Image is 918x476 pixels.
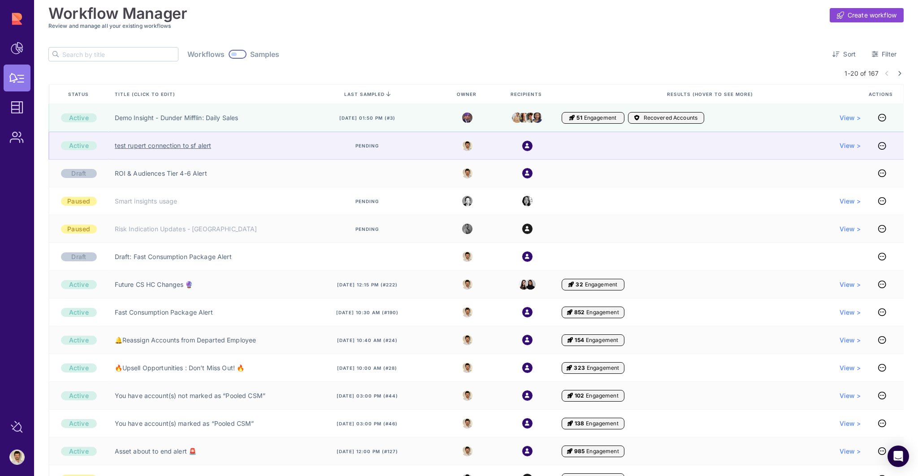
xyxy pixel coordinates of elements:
[585,281,617,288] span: Engagement
[115,336,256,345] a: 🔔Reassign Accounts from Departed Employee
[10,450,24,464] img: account-photo
[882,50,896,59] span: Filter
[840,419,861,428] a: View >
[115,363,245,372] a: 🔥Upsell Opportunities : Don’t Miss Out! 🔥
[848,11,896,20] span: Create workflow
[115,197,178,206] a: Smart insights usage
[840,280,861,289] a: View >
[512,111,522,125] img: stanley.jpeg
[115,252,232,261] a: Draft: Fast Consumption Package Alert
[61,308,97,317] div: Active
[337,337,398,343] span: [DATE] 10:40 am (#24)
[576,281,583,288] span: 32
[462,418,472,428] img: 7530139536612_24487aea9d702d60db16_32.png
[115,225,257,234] a: Risk Indication Updates - [GEOGRAPHIC_DATA]
[644,114,698,121] span: Recovered Accounts
[250,50,280,59] span: Samples
[840,113,861,122] a: View >
[337,448,398,454] span: [DATE] 12:00 pm (#127)
[462,363,472,373] img: 7530139536612_24487aea9d702d60db16_32.png
[115,447,197,456] a: Asset about to end alert 🚨
[68,91,91,97] span: Status
[115,280,193,289] a: Future CS HC Changes 🔮
[115,308,213,317] a: Fast Consumption Package Alert
[462,390,472,401] img: 7530139536612_24487aea9d702d60db16_32.png
[532,110,542,125] img: kelly.png
[61,252,97,261] div: Draft
[840,308,861,317] a: View >
[569,114,575,121] i: Engagement
[840,447,861,456] a: View >
[462,224,472,234] img: 7662619556629_2c1093bde4b42039e029_32.jpg
[844,69,879,78] span: 1-20 of 167
[462,168,472,178] img: 7530139536612_24487aea9d702d60db16_32.png
[115,391,265,400] a: You have account(s) not marked as “Pooled CSM”
[567,337,573,344] i: Engagement
[61,141,97,150] div: Active
[339,115,395,121] span: [DATE] 01:50 pm (#3)
[337,393,398,399] span: [DATE] 03:00 pm (#44)
[522,196,533,206] img: 1050791595619_a587944aecba22e3ec09_32.png
[337,365,397,371] span: [DATE] 10:00 am (#28)
[48,22,904,29] h3: Review and manage all your existing workflows
[519,113,529,122] img: kevin.jpeg
[61,447,97,456] div: Active
[586,448,619,455] span: Engagement
[355,143,379,149] span: Pending
[869,91,895,97] span: Actions
[462,335,472,345] img: 7530139536612_24487aea9d702d60db16_32.png
[61,336,97,345] div: Active
[344,91,385,97] span: last sampled
[568,281,574,288] i: Engagement
[667,91,755,97] span: Results (Hover to see more)
[337,420,398,427] span: [DATE] 03:00 pm (#46)
[567,364,572,372] i: Engagement
[462,113,472,123] img: michael.jpeg
[567,448,572,455] i: Engagement
[62,48,178,61] input: Search by title
[840,225,861,234] a: View >
[462,196,472,206] img: 9137139073652_81250423bda472dcd80a_32.png
[575,392,584,399] span: 102
[61,225,97,234] div: Paused
[634,114,640,121] i: Accounts
[61,197,97,206] div: Paused
[586,392,618,399] span: Engagement
[61,113,97,122] div: Active
[587,364,619,372] span: Engagement
[840,141,861,150] a: View >
[115,141,212,150] a: test rupert connection to sf alert
[840,391,861,400] a: View >
[840,197,861,206] span: View >
[586,337,618,344] span: Engagement
[61,419,97,428] div: Active
[567,309,572,316] i: Engagement
[575,420,584,427] span: 138
[525,113,536,123] img: jim.jpeg
[567,420,573,427] i: Engagement
[61,363,97,372] div: Active
[840,336,861,345] a: View >
[462,307,472,317] img: 7530139536612_24487aea9d702d60db16_32.png
[575,337,584,344] span: 154
[840,363,861,372] a: View >
[355,198,379,204] span: Pending
[576,114,582,121] span: 51
[574,309,585,316] span: 852
[574,448,585,455] span: 985
[61,169,97,178] div: Draft
[586,309,619,316] span: Engagement
[511,91,544,97] span: Recipients
[336,309,398,316] span: [DATE] 10:30 am (#190)
[61,391,97,400] div: Active
[457,91,478,97] span: Owner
